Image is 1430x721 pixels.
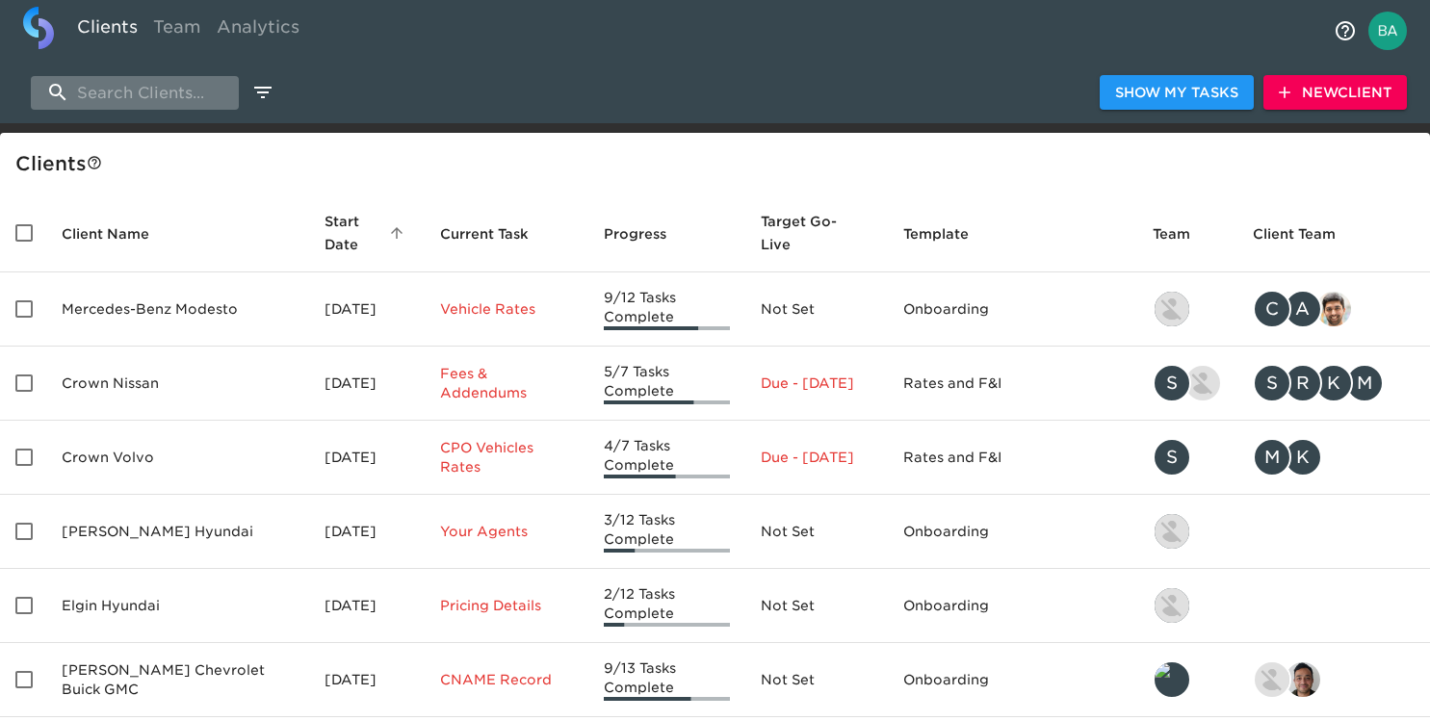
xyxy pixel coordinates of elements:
[1253,222,1361,245] span: Client Team
[588,347,746,421] td: 5/7 Tasks Complete
[761,210,871,256] span: Target Go-Live
[46,347,309,421] td: Crown Nissan
[761,448,871,467] p: Due - [DATE]
[1322,8,1368,54] button: notifications
[1284,290,1322,328] div: A
[1100,75,1254,111] button: Show My Tasks
[23,7,54,49] img: logo
[309,643,425,717] td: [DATE]
[309,569,425,643] td: [DATE]
[46,569,309,643] td: Elgin Hyundai
[588,569,746,643] td: 2/12 Tasks Complete
[1155,588,1189,623] img: kevin.lo@roadster.com
[888,272,1137,347] td: Onboarding
[440,222,554,245] span: Current Task
[1153,512,1222,551] div: kevin.lo@roadster.com
[247,76,279,109] button: edit
[309,272,425,347] td: [DATE]
[1279,81,1391,105] span: New Client
[1253,364,1415,402] div: sparent@crowncars.com, rrobins@crowncars.com, kwilson@crowncars.com, mcooley@crowncars.com
[1185,366,1220,400] img: austin@roadster.com
[588,421,746,495] td: 4/7 Tasks Complete
[888,569,1137,643] td: Onboarding
[309,495,425,569] td: [DATE]
[209,7,307,54] a: Analytics
[1153,586,1222,625] div: kevin.lo@roadster.com
[745,643,887,717] td: Not Set
[745,272,887,347] td: Not Set
[888,347,1137,421] td: Rates and F&I
[440,522,572,541] p: Your Agents
[604,222,691,245] span: Progress
[440,596,572,615] p: Pricing Details
[888,643,1137,717] td: Onboarding
[1153,660,1222,699] div: leland@roadster.com
[440,438,572,476] p: CPO Vehicles Rates
[588,643,746,717] td: 9/13 Tasks Complete
[440,670,572,689] p: CNAME Record
[46,643,309,717] td: [PERSON_NAME] Chevrolet Buick GMC
[15,148,1422,179] div: Client s
[145,7,209,54] a: Team
[1155,662,1189,697] img: leland@roadster.com
[1368,12,1407,50] img: Profile
[1263,75,1407,111] button: NewClient
[588,495,746,569] td: 3/12 Tasks Complete
[1314,364,1353,402] div: K
[1253,364,1291,402] div: S
[1153,438,1222,476] div: savannah@roadster.com
[888,495,1137,569] td: Onboarding
[888,421,1137,495] td: Rates and F&I
[1255,662,1289,697] img: nikko.foster@roadster.com
[440,364,572,402] p: Fees & Addendums
[1316,292,1351,326] img: sandeep@simplemnt.com
[745,569,887,643] td: Not Set
[62,222,174,245] span: Client Name
[87,155,102,170] svg: This is a list of all of your clients and clients shared with you
[46,421,309,495] td: Crown Volvo
[309,347,425,421] td: [DATE]
[309,421,425,495] td: [DATE]
[1153,364,1222,402] div: savannah@roadster.com, austin@roadster.com
[1253,290,1291,328] div: C
[1155,514,1189,549] img: kevin.lo@roadster.com
[31,76,239,110] input: search
[1253,438,1415,476] div: mcooley@crowncars.com, kwilson@crowncars.com
[1253,660,1415,699] div: nikko.foster@roadster.com, sai@simplemnt.com
[69,7,145,54] a: Clients
[440,222,529,245] span: This is the next Task in this Hub that should be completed
[440,299,572,319] p: Vehicle Rates
[1153,364,1191,402] div: S
[761,373,871,393] p: Due - [DATE]
[1284,364,1322,402] div: R
[1115,81,1238,105] span: Show My Tasks
[325,210,409,256] span: Start Date
[46,272,309,347] td: Mercedes-Benz Modesto
[745,495,887,569] td: Not Set
[1253,290,1415,328] div: clayton.mandel@roadster.com, angelique.nurse@roadster.com, sandeep@simplemnt.com
[1284,438,1322,476] div: K
[1153,222,1215,245] span: Team
[1253,438,1291,476] div: M
[588,272,746,347] td: 9/12 Tasks Complete
[1153,438,1191,476] div: S
[1155,292,1189,326] img: kevin.lo@roadster.com
[46,495,309,569] td: [PERSON_NAME] Hyundai
[1345,364,1384,402] div: M
[1153,290,1222,328] div: kevin.lo@roadster.com
[761,210,846,256] span: Calculated based on the start date and the duration of all Tasks contained in this Hub.
[1286,662,1320,697] img: sai@simplemnt.com
[903,222,994,245] span: Template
